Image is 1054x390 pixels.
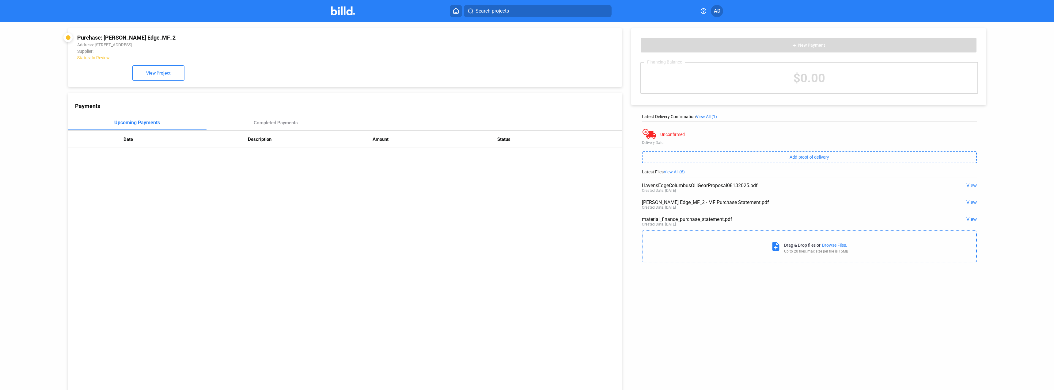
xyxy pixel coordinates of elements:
[642,199,910,205] div: [PERSON_NAME] Edge_MF_2 - MF Purchase Statement.pdf
[642,188,676,193] div: Created Date: [DATE]
[373,131,497,148] th: Amount
[966,183,977,188] span: View
[784,243,821,248] div: Drag & Drop files or
[696,114,717,119] span: View All (1)
[476,7,509,15] span: Search projects
[248,131,373,148] th: Description
[642,183,910,188] div: HavensEdgeColumbusOHGearProposal08132025.pdf
[966,216,977,222] span: View
[642,169,977,174] div: Latest Files
[790,155,829,160] span: Add proof of delivery
[146,71,171,76] span: View Project
[132,65,184,81] button: View Project
[77,49,506,54] div: Supplier:
[464,5,612,17] button: Search projects
[497,131,622,148] th: Status
[664,169,685,174] span: View All (6)
[640,37,977,53] button: New Payment
[642,216,910,222] div: material_finance_purchase_statement.pdf
[641,63,977,93] div: $0.00
[714,7,720,15] span: AD
[642,151,977,163] button: Add proof of delivery
[792,43,797,48] mat-icon: add
[711,5,723,17] button: AD
[644,60,685,64] div: Financing Balance
[784,249,848,253] div: Up to 20 files, max size per file is 15MB
[771,241,781,252] mat-icon: note_add
[660,132,685,137] div: Unconfirmed
[642,205,676,210] div: Created Date: [DATE]
[77,42,506,47] div: Address: [STREET_ADDRESS]
[642,222,676,226] div: Created Date: [DATE]
[254,120,298,125] div: Completed Payments
[114,120,160,125] div: Upcoming Payments
[966,199,977,205] span: View
[331,6,355,15] img: Billd Company Logo
[123,131,248,148] th: Date
[822,243,847,248] div: Browse Files.
[77,55,506,60] div: Status: In Review
[798,43,825,48] span: New Payment
[642,114,977,119] div: Latest Delivery Confirmation
[642,141,977,145] div: Delivery Date:
[75,103,622,109] div: Payments
[77,34,506,41] div: Purchase: [PERSON_NAME] Edge_MF_2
